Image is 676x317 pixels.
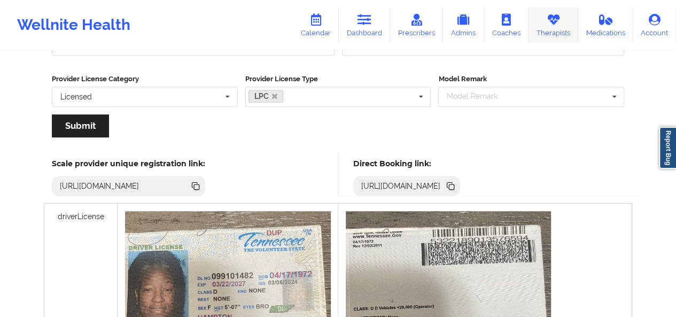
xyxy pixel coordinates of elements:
[438,74,624,84] label: Model Remark
[390,7,443,43] a: Prescribers
[578,7,633,43] a: Medications
[633,7,676,43] a: Account
[529,7,578,43] a: Therapists
[245,74,431,84] label: Provider License Type
[56,181,144,191] div: [URL][DOMAIN_NAME]
[52,74,238,84] label: Provider License Category
[293,7,339,43] a: Calendar
[60,93,92,100] div: Licensed
[52,159,205,168] h5: Scale provider unique registration link:
[52,114,109,137] button: Submit
[484,7,529,43] a: Coaches
[659,127,676,169] a: Report Bug
[248,90,284,103] a: LPC
[444,90,512,103] div: Model Remark
[353,159,461,168] h5: Direct Booking link:
[357,181,445,191] div: [URL][DOMAIN_NAME]
[442,7,484,43] a: Admins
[339,7,390,43] a: Dashboard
